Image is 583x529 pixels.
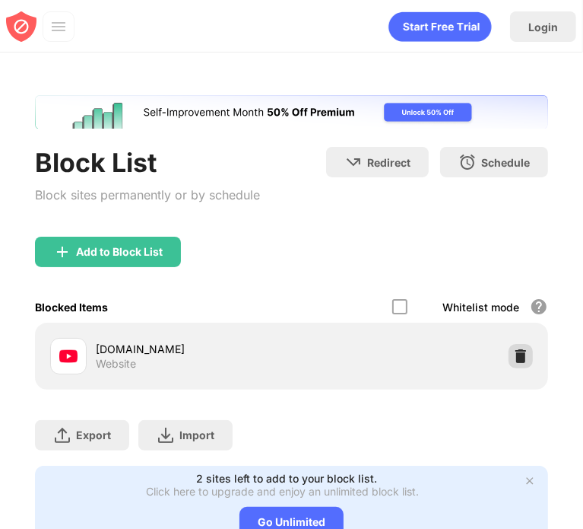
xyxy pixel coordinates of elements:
div: Schedule [481,156,530,169]
div: 2 sites left to add to your block list. [197,472,378,485]
div: Click here to upgrade and enjoy an unlimited block list. [146,485,419,498]
div: Whitelist mode [442,301,519,314]
img: favicons [59,347,78,365]
div: Blocked Items [35,301,108,314]
div: Redirect [367,156,410,169]
div: Website [96,357,136,371]
iframe: Banner [35,95,548,129]
img: x-button.svg [524,475,536,487]
div: animation [388,11,492,42]
div: Block sites permanently or by schedule [35,184,260,206]
img: blocksite-icon-red.svg [6,11,36,42]
div: Add to Block List [76,246,163,258]
div: Block List [35,147,260,178]
div: Login [528,21,558,33]
div: Export [76,429,111,441]
div: Import [179,429,214,441]
div: [DOMAIN_NAME] [96,341,291,357]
